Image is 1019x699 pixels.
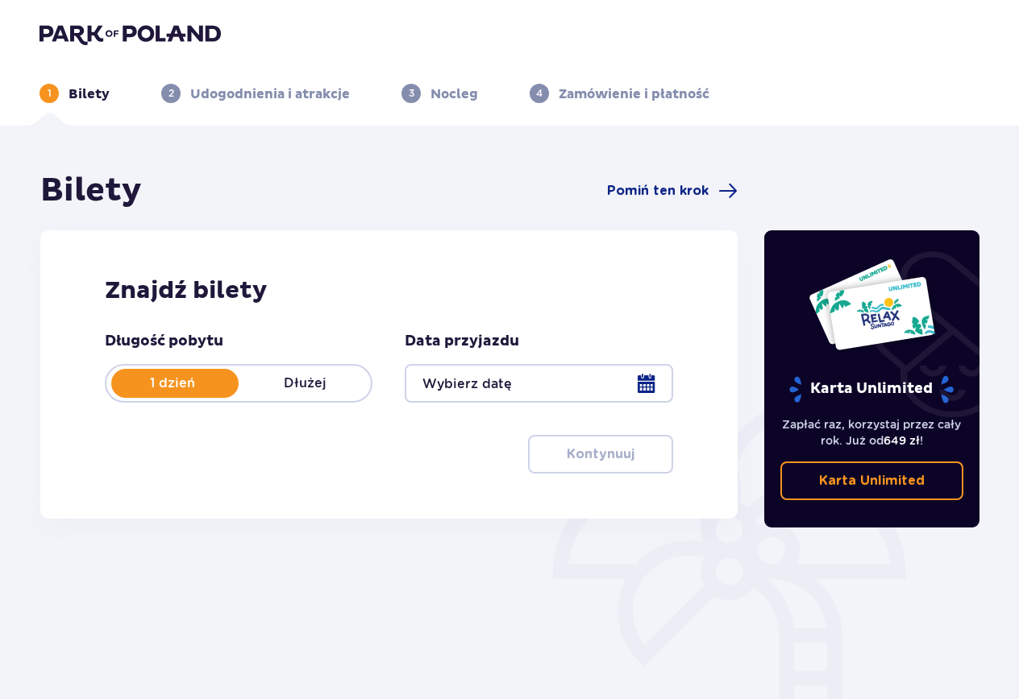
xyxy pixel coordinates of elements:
span: 649 zł [884,434,920,447]
p: Nocleg [430,85,478,103]
h1: Bilety [40,171,142,211]
p: Karta Unlimited [819,472,925,490]
p: Karta Unlimited [788,375,955,403]
p: 2 [168,86,174,101]
p: 1 dzień [106,374,239,392]
a: Karta Unlimited [780,461,964,500]
a: Pomiń ten krok [607,181,738,201]
p: 3 [409,86,414,101]
p: Długość pobytu [105,332,223,351]
img: Park of Poland logo [40,23,221,45]
button: Kontynuuj [528,435,673,474]
p: Bilety [69,85,110,103]
p: Dłużej [239,374,371,392]
p: Udogodnienia i atrakcje [190,85,350,103]
h2: Znajdź bilety [105,275,673,306]
p: Zapłać raz, korzystaj przez cały rok. Już od ! [780,416,964,449]
p: 4 [536,86,543,101]
p: Kontynuuj [567,445,634,463]
span: Pomiń ten krok [607,182,709,200]
p: 1 [48,86,52,101]
p: Zamówienie i płatność [559,85,709,103]
p: Data przyjazdu [405,332,519,351]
